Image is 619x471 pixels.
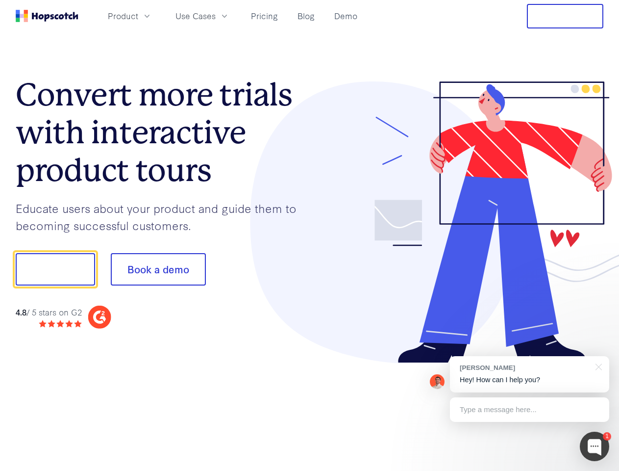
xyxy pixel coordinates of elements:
button: Show me! [16,253,95,286]
a: Pricing [247,8,282,24]
img: Mark Spera [430,374,445,389]
a: Demo [330,8,361,24]
a: Home [16,10,78,22]
span: Use Cases [175,10,216,22]
button: Use Cases [170,8,235,24]
div: / 5 stars on G2 [16,306,82,318]
button: Free Trial [527,4,603,28]
strong: 4.8 [16,306,26,317]
span: Product [108,10,138,22]
button: Product [102,8,158,24]
p: Hey! How can I help you? [460,375,599,385]
button: Book a demo [111,253,206,286]
div: Type a message here... [450,397,609,422]
h1: Convert more trials with interactive product tours [16,76,310,189]
div: 1 [603,432,611,441]
div: [PERSON_NAME] [460,363,590,372]
p: Educate users about your product and guide them to becoming successful customers. [16,200,310,234]
a: Blog [294,8,319,24]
